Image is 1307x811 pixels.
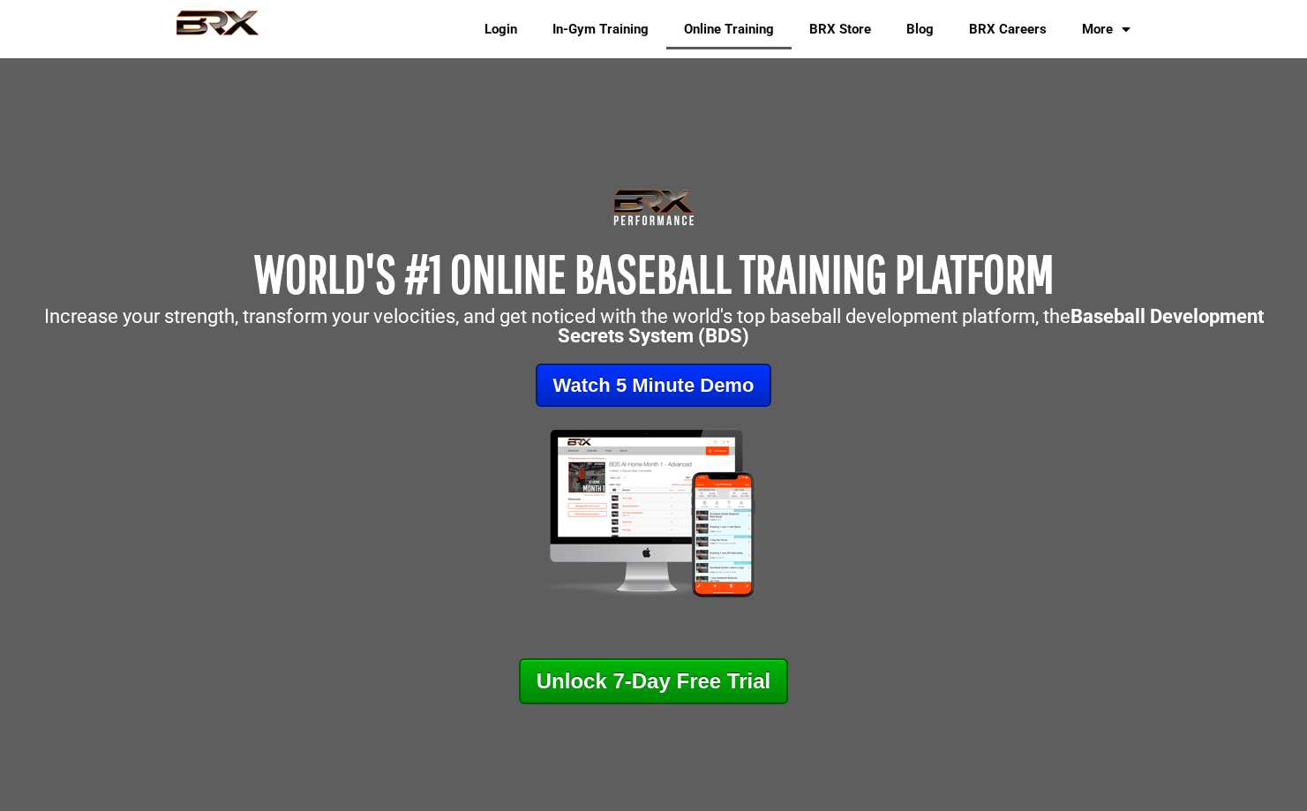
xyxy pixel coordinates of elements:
div: Navigation Menu [454,9,1148,49]
img: Transparent-Black-BRX-Logo-White-Performance [611,185,697,229]
strong: Baseball Development Secrets System (BDS) [558,305,1264,347]
a: In-Gym Training [535,9,666,49]
img: BRX Performance [160,10,275,49]
a: BRX Store [792,9,889,49]
a: Watch 5 Minute Demo [536,364,772,407]
a: More [1064,9,1148,49]
a: Login [467,9,535,49]
a: Blog [889,9,951,49]
a: Online Training [666,9,792,49]
span: WORLD'S #1 ONLINE BASEBALL TRAINING PLATFORM [254,243,1054,304]
a: Unlock 7-Day Free Trial [519,658,788,704]
a: BRX Careers [951,9,1064,49]
p: Increase your strength, transform your velocities, and get noticed with the world's top baseball ... [9,307,1298,346]
img: Mockup-2-large [514,424,793,602]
